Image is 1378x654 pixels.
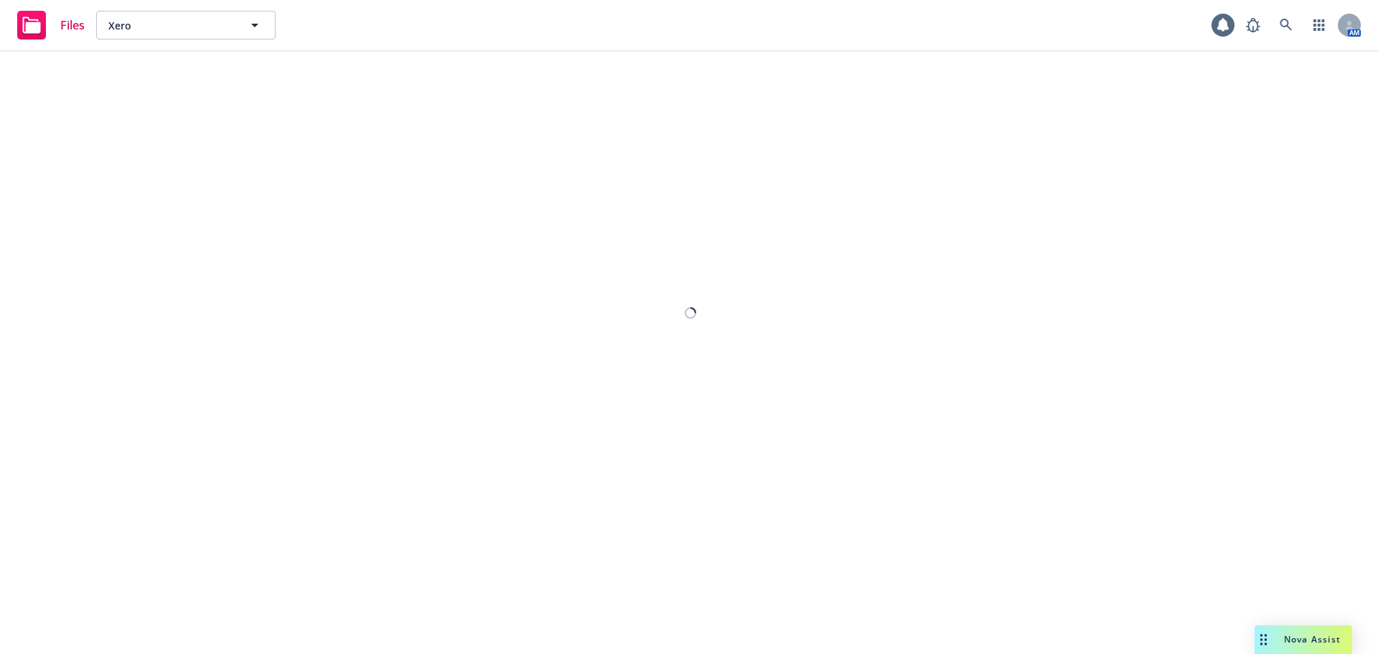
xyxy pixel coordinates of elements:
[1272,11,1300,39] a: Search
[108,18,233,33] span: Xero
[96,11,276,39] button: Xero
[1305,11,1334,39] a: Switch app
[11,5,90,45] a: Files
[1255,625,1272,654] div: Drag to move
[1284,633,1341,645] span: Nova Assist
[1239,11,1267,39] a: Report a Bug
[1255,625,1352,654] button: Nova Assist
[60,19,85,31] span: Files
